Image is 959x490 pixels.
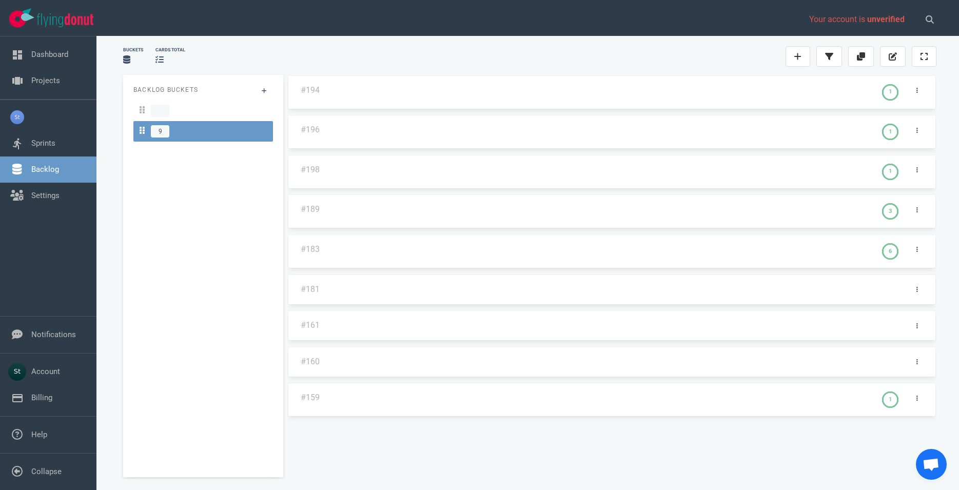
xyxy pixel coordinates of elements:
a: #198 [301,165,320,174]
div: 1 [889,88,892,96]
a: Sprints [31,139,55,148]
a: Collapse [31,467,62,476]
div: Open chat [916,449,947,480]
a: Settings [31,191,60,200]
div: cards total [155,47,185,53]
a: #194 [301,85,320,95]
a: #189 [301,204,320,214]
div: 1 [889,128,892,136]
a: #196 [301,125,320,134]
a: #161 [301,320,320,330]
img: Flying Donut text logo [37,13,93,27]
a: Projects [31,76,60,85]
a: Notifications [31,330,76,339]
a: #181 [301,284,320,294]
div: 1 [889,167,892,176]
div: 3 [889,207,892,216]
a: Billing [31,393,52,402]
div: Buckets [123,47,143,53]
p: Backlog Buckets [133,85,273,94]
span: 9 [151,125,169,138]
a: Account [31,367,60,376]
span: Your account is [809,14,905,24]
div: 6 [889,247,892,256]
a: #160 [301,357,320,366]
a: Backlog [31,165,59,174]
a: Dashboard [31,50,68,59]
span: unverified [867,14,905,24]
a: #159 [301,393,320,402]
a: 9 [133,121,273,142]
div: 1 [889,396,892,404]
a: Help [31,430,47,439]
a: #183 [301,244,320,254]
